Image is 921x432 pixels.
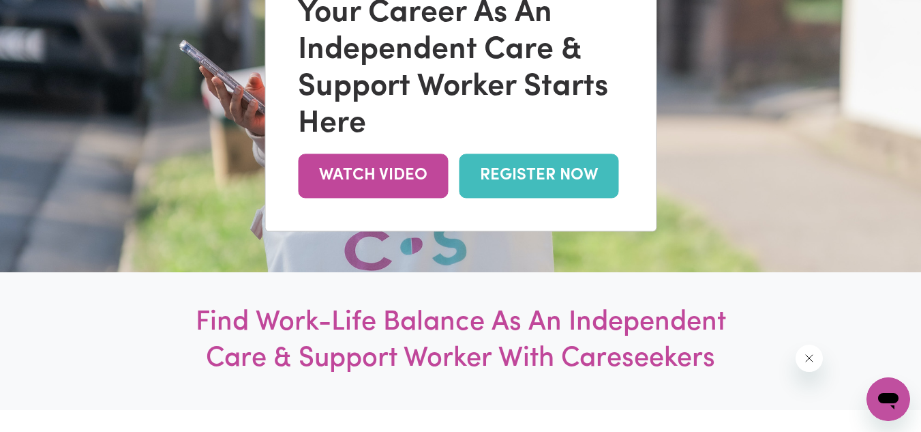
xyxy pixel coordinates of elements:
iframe: Button to launch messaging window [866,377,910,421]
span: Need any help? [8,10,82,20]
a: REGISTER NOW [459,154,618,198]
iframe: Close message [796,345,823,372]
h1: Find Work-Life Balance As An Independent Care & Support Worker With Careseekers [168,305,753,377]
a: WATCH VIDEO [298,154,448,198]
